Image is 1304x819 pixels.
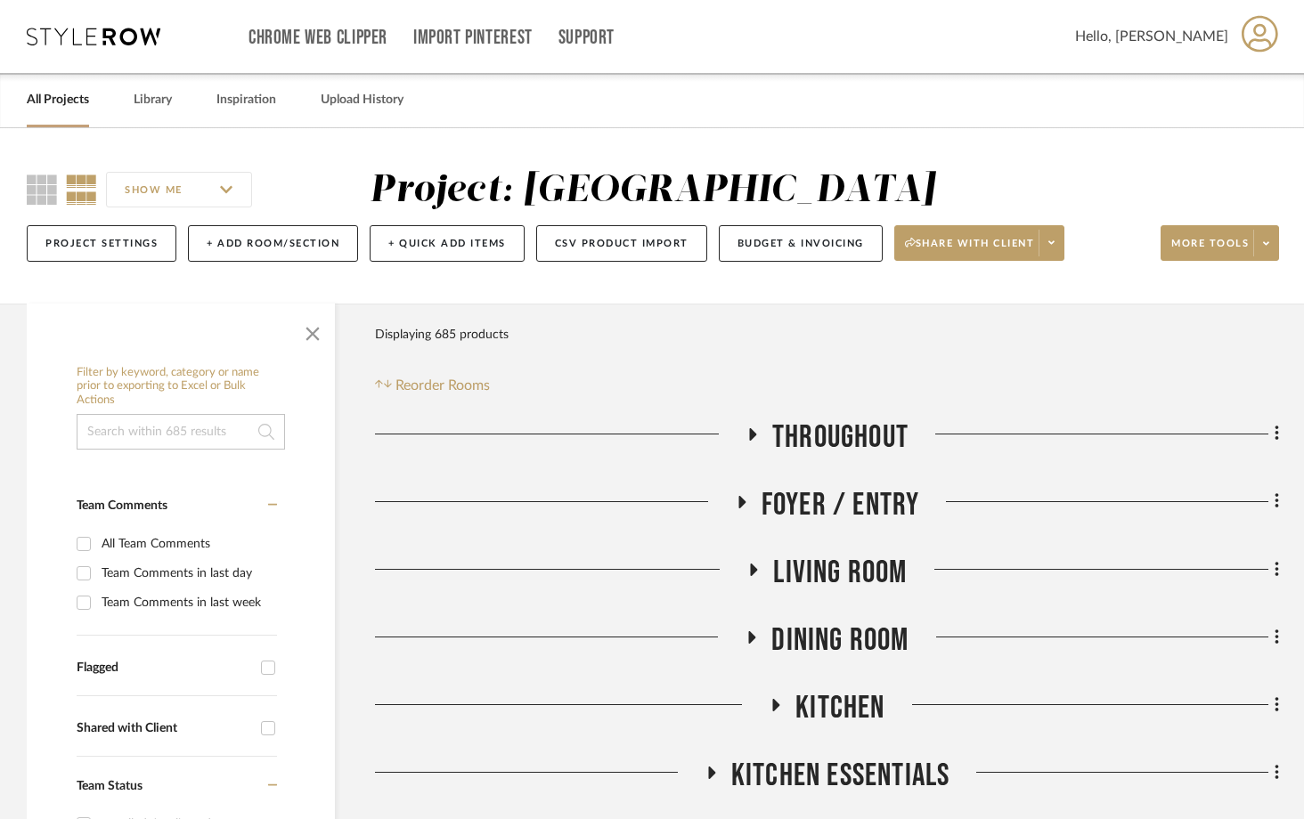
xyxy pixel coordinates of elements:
[77,499,167,512] span: Team Comments
[1171,237,1249,264] span: More tools
[1075,26,1228,47] span: Hello, [PERSON_NAME]
[370,172,935,209] div: Project: [GEOGRAPHIC_DATA]
[188,225,358,262] button: + Add Room/Section
[77,366,285,408] h6: Filter by keyword, category or name prior to exporting to Excel or Bulk Actions
[375,317,509,353] div: Displaying 685 products
[77,721,252,736] div: Shared with Client
[375,375,490,396] button: Reorder Rooms
[905,237,1035,264] span: Share with client
[102,588,273,617] div: Team Comments in last week
[558,30,615,45] a: Support
[102,559,273,588] div: Team Comments in last day
[395,375,490,396] span: Reorder Rooms
[216,88,276,112] a: Inspiration
[731,757,950,795] span: Kitchen Essentials
[370,225,525,262] button: + Quick Add Items
[27,225,176,262] button: Project Settings
[719,225,883,262] button: Budget & Invoicing
[762,486,920,524] span: Foyer / Entry
[894,225,1065,261] button: Share with client
[77,780,143,792] span: Team Status
[102,530,273,558] div: All Team Comments
[249,30,387,45] a: Chrome Web Clipper
[795,689,884,727] span: Kitchen
[295,312,330,348] button: Close
[1161,225,1279,261] button: More tools
[77,414,285,450] input: Search within 685 results
[773,554,907,592] span: Living Room
[772,418,909,457] span: THROUGHOUT
[413,30,533,45] a: Import Pinterest
[134,88,172,112] a: Library
[321,88,403,112] a: Upload History
[536,225,707,262] button: CSV Product Import
[77,661,252,676] div: Flagged
[771,621,909,660] span: Dining Room
[27,88,89,112] a: All Projects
